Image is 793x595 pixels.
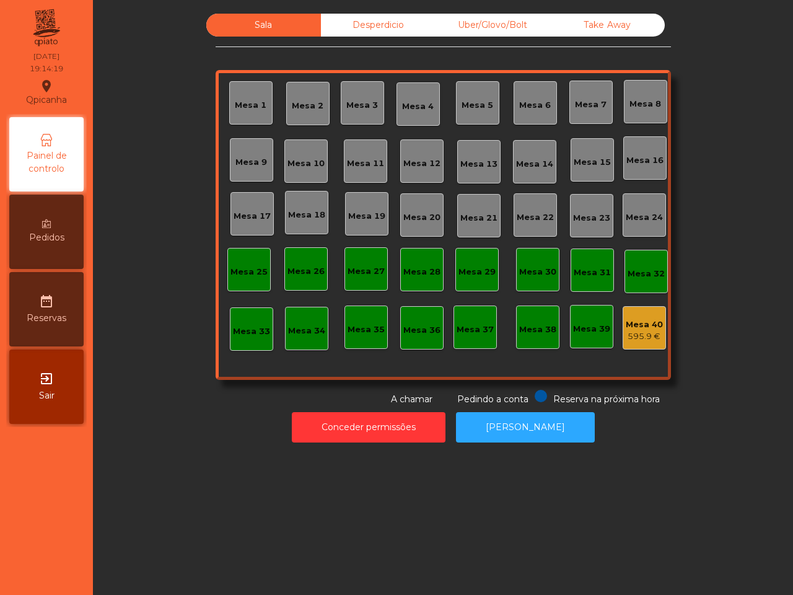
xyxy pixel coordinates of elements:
[347,157,384,170] div: Mesa 11
[287,157,325,170] div: Mesa 10
[234,210,271,223] div: Mesa 17
[33,51,59,62] div: [DATE]
[288,325,325,337] div: Mesa 34
[206,14,321,37] div: Sala
[287,265,325,278] div: Mesa 26
[39,294,54,309] i: date_range
[462,99,493,112] div: Mesa 5
[575,99,607,111] div: Mesa 7
[403,266,440,278] div: Mesa 28
[27,312,66,325] span: Reservas
[626,330,663,343] div: 595.9 €
[346,99,378,112] div: Mesa 3
[456,412,595,443] button: [PERSON_NAME]
[233,325,270,338] div: Mesa 33
[626,154,664,167] div: Mesa 16
[12,149,81,175] span: Painel de controlo
[457,324,494,336] div: Mesa 37
[235,156,267,169] div: Mesa 9
[553,394,660,405] span: Reserva na próxima hora
[391,394,432,405] span: A chamar
[573,323,610,335] div: Mesa 39
[573,212,610,224] div: Mesa 23
[458,266,496,278] div: Mesa 29
[519,266,556,278] div: Mesa 30
[348,324,385,336] div: Mesa 35
[457,394,528,405] span: Pedindo a conta
[402,100,434,113] div: Mesa 4
[626,211,663,224] div: Mesa 24
[516,158,553,170] div: Mesa 14
[550,14,665,37] div: Take Away
[436,14,550,37] div: Uber/Glovo/Bolt
[30,63,63,74] div: 19:14:19
[235,99,266,112] div: Mesa 1
[519,99,551,112] div: Mesa 6
[292,412,445,443] button: Conceder permissões
[574,267,611,279] div: Mesa 31
[29,231,64,244] span: Pedidos
[628,268,665,280] div: Mesa 32
[626,319,663,331] div: Mesa 40
[39,389,55,402] span: Sair
[403,211,440,224] div: Mesa 20
[403,157,440,170] div: Mesa 12
[348,265,385,278] div: Mesa 27
[460,158,497,170] div: Mesa 13
[348,210,385,223] div: Mesa 19
[292,100,323,112] div: Mesa 2
[26,77,67,108] div: Qpicanha
[230,266,268,278] div: Mesa 25
[574,156,611,169] div: Mesa 15
[519,324,556,336] div: Mesa 38
[517,211,554,224] div: Mesa 22
[31,6,61,50] img: qpiato
[321,14,436,37] div: Desperdicio
[460,212,497,224] div: Mesa 21
[288,209,325,221] div: Mesa 18
[39,371,54,386] i: exit_to_app
[629,98,661,110] div: Mesa 8
[403,324,440,337] div: Mesa 36
[39,79,54,94] i: location_on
